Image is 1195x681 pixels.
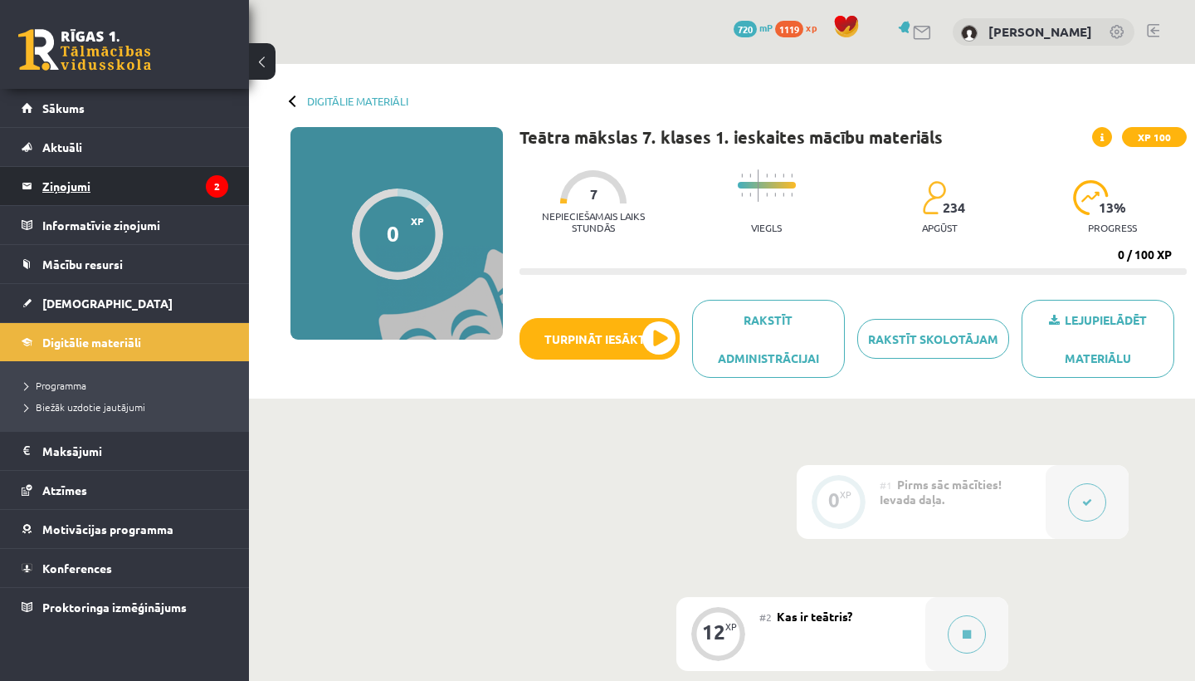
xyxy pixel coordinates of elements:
span: Sākums [42,100,85,115]
img: icon-short-line-57e1e144782c952c97e751825c79c345078a6d821885a25fce030b3d8c18986b.svg [774,193,776,197]
a: Digitālie materiāli [307,95,408,107]
button: Turpināt iesākto [519,318,680,360]
img: students-c634bb4e5e11cddfef0936a35e636f08e4e9abd3cc4e673bd6f9a4125e45ecb1.svg [922,180,946,215]
p: Viegls [751,222,782,233]
p: Nepieciešamais laiks stundās [519,210,668,233]
span: Atzīmes [42,483,87,497]
a: Rakstīt administrācijai [692,300,845,378]
a: Atzīmes [22,471,228,509]
img: icon-short-line-57e1e144782c952c97e751825c79c345078a6d821885a25fce030b3d8c18986b.svg [741,174,743,178]
legend: Informatīvie ziņojumi [42,206,228,244]
a: Rakstīt skolotājam [857,319,1010,359]
span: mP [759,21,773,34]
img: icon-short-line-57e1e144782c952c97e751825c79c345078a6d821885a25fce030b3d8c18986b.svg [783,193,784,197]
span: Biežāk uzdotie jautājumi [25,400,145,414]
a: Programma [25,378,232,393]
span: xp [806,21,817,34]
img: icon-short-line-57e1e144782c952c97e751825c79c345078a6d821885a25fce030b3d8c18986b.svg [766,174,768,178]
img: icon-short-line-57e1e144782c952c97e751825c79c345078a6d821885a25fce030b3d8c18986b.svg [749,174,751,178]
img: icon-short-line-57e1e144782c952c97e751825c79c345078a6d821885a25fce030b3d8c18986b.svg [766,193,768,197]
img: icon-long-line-d9ea69661e0d244f92f715978eff75569469978d946b2353a9bb055b3ed8787d.svg [758,169,759,202]
a: Digitālie materiāli [22,323,228,361]
i: 2 [206,175,228,198]
span: 13 % [1099,200,1127,215]
a: 1119 xp [775,21,825,34]
span: 7 [590,187,597,202]
a: Konferences [22,549,228,587]
h1: Teātra mākslas 7. klases 1. ieskaites mācību materiāls [519,127,943,147]
div: 0 [387,221,399,246]
a: [DEMOGRAPHIC_DATA] [22,284,228,322]
a: Sākums [22,89,228,127]
span: Aktuāli [42,140,82,154]
a: Aktuāli [22,128,228,166]
span: XP 100 [1122,127,1187,147]
img: icon-short-line-57e1e144782c952c97e751825c79c345078a6d821885a25fce030b3d8c18986b.svg [741,193,743,197]
img: icon-short-line-57e1e144782c952c97e751825c79c345078a6d821885a25fce030b3d8c18986b.svg [791,193,793,197]
span: #2 [759,610,772,624]
div: XP [840,490,851,499]
span: Motivācijas programma [42,522,173,536]
span: XP [411,215,424,227]
span: Kas ir teātris? [777,609,852,624]
img: icon-short-line-57e1e144782c952c97e751825c79c345078a6d821885a25fce030b3d8c18986b.svg [783,174,784,178]
a: 720 mP [734,21,773,34]
legend: Ziņojumi [42,167,228,205]
span: [DEMOGRAPHIC_DATA] [42,296,173,311]
img: icon-short-line-57e1e144782c952c97e751825c79c345078a6d821885a25fce030b3d8c18986b.svg [749,193,751,197]
a: Biežāk uzdotie jautājumi [25,399,232,414]
a: Motivācijas programma [22,510,228,548]
span: Pirms sāc mācīties! Ievada daļa. [880,477,1002,507]
a: Rīgas 1. Tālmācības vidusskola [18,29,151,71]
span: Proktoringa izmēģinājums [42,600,187,615]
a: Proktoringa izmēģinājums [22,588,228,626]
a: [PERSON_NAME] [988,23,1092,40]
div: 0 [828,492,840,507]
img: icon-short-line-57e1e144782c952c97e751825c79c345078a6d821885a25fce030b3d8c18986b.svg [791,174,793,178]
span: Konferences [42,561,112,576]
span: Digitālie materiāli [42,335,141,350]
a: Informatīvie ziņojumi [22,206,228,244]
span: Mācību resursi [42,257,123,272]
div: XP [725,622,737,631]
span: Programma [25,379,86,392]
a: Ziņojumi2 [22,167,228,205]
span: 234 [943,200,965,215]
img: icon-progress-161ccf0a02000e728c5f80fcf4c31c7af3da0e1684b2b1d7c360e028c24a22f1.svg [1073,180,1109,215]
p: apgūst [922,222,958,233]
a: Maksājumi [22,432,228,470]
a: Mācību resursi [22,245,228,283]
img: Adriana Villa [961,25,978,42]
a: Lejupielādēt materiālu [1022,300,1174,378]
span: 720 [734,21,757,37]
p: progress [1088,222,1137,233]
legend: Maksājumi [42,432,228,470]
img: icon-short-line-57e1e144782c952c97e751825c79c345078a6d821885a25fce030b3d8c18986b.svg [774,174,776,178]
div: 12 [702,625,725,639]
span: 1119 [775,21,803,37]
span: #1 [880,478,892,492]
